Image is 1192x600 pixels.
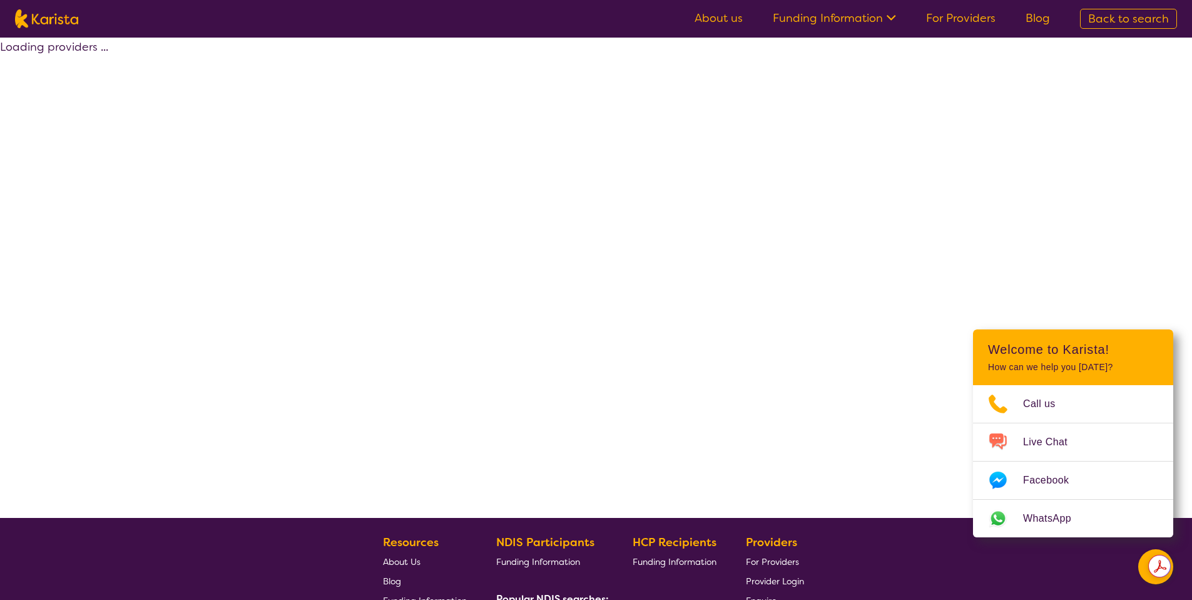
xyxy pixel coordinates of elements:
img: Karista logo [15,9,78,28]
span: Back to search [1088,11,1169,26]
span: About Us [383,556,420,567]
b: HCP Recipients [633,535,716,550]
a: Provider Login [746,571,804,591]
span: For Providers [746,556,799,567]
ul: Choose channel [973,385,1173,537]
span: Call us [1023,395,1071,413]
a: Blog [1026,11,1050,26]
span: WhatsApp [1023,509,1086,528]
b: Providers [746,535,797,550]
button: Channel Menu [1138,549,1173,584]
b: Resources [383,535,439,550]
a: Funding Information [773,11,896,26]
span: Funding Information [496,556,580,567]
a: Blog [383,571,467,591]
span: Funding Information [633,556,716,567]
b: NDIS Participants [496,535,594,550]
div: Channel Menu [973,329,1173,537]
a: Back to search [1080,9,1177,29]
span: Blog [383,576,401,587]
span: Facebook [1023,471,1084,490]
a: Funding Information [496,552,604,571]
p: How can we help you [DATE]? [988,362,1158,373]
a: Funding Information [633,552,716,571]
a: For Providers [746,552,804,571]
a: For Providers [926,11,996,26]
a: About us [695,11,743,26]
a: Web link opens in a new tab. [973,500,1173,537]
a: About Us [383,552,467,571]
span: Live Chat [1023,433,1082,452]
h2: Welcome to Karista! [988,342,1158,357]
span: Provider Login [746,576,804,587]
